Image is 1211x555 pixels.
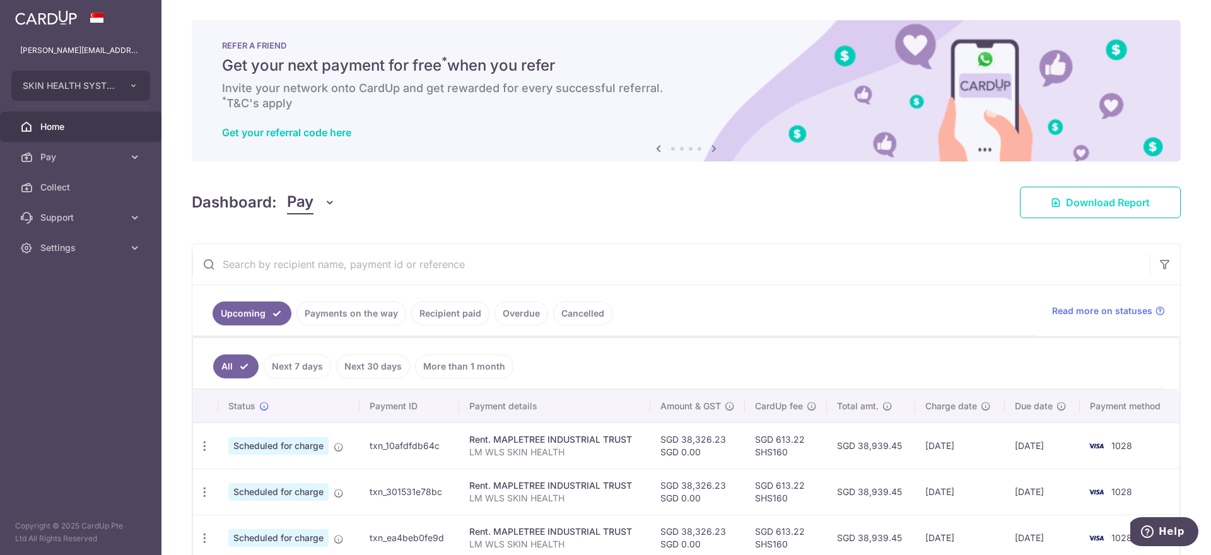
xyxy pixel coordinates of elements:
a: Upcoming [213,301,291,325]
td: SGD 38,939.45 [827,423,916,469]
span: 1028 [1111,532,1132,543]
td: [DATE] [915,423,1005,469]
h5: Get your next payment for free when you refer [222,56,1150,76]
span: Pay [40,151,124,163]
span: Amount & GST [660,400,721,412]
td: SGD 38,326.23 SGD 0.00 [650,469,745,515]
p: REFER A FRIEND [222,40,1150,50]
span: Download Report [1066,195,1150,210]
td: [DATE] [1005,423,1080,469]
td: SGD 38,326.23 SGD 0.00 [650,423,745,469]
td: txn_301531e78bc [360,469,459,515]
img: Bank Card [1084,484,1109,500]
a: Overdue [494,301,548,325]
a: Read more on statuses [1052,305,1165,317]
td: [DATE] [915,469,1005,515]
span: Due date [1015,400,1053,412]
span: CardUp fee [755,400,803,412]
td: SGD 38,939.45 [827,469,916,515]
td: txn_10afdfdb64c [360,423,459,469]
div: Rent. MAPLETREE INDUSTRIAL TRUST [469,479,640,492]
th: Payment details [459,390,650,423]
p: LM WLS SKIN HEALTH [469,538,640,551]
button: Pay [287,190,336,214]
span: Status [228,400,255,412]
span: Charge date [925,400,977,412]
span: Collect [40,181,124,194]
iframe: Opens a widget where you can find more information [1130,517,1198,549]
span: Scheduled for charge [228,529,329,547]
h4: Dashboard: [192,191,277,214]
a: Download Report [1020,187,1181,218]
span: Support [40,211,124,224]
p: LM WLS SKIN HEALTH [469,446,640,459]
h6: Invite your network onto CardUp and get rewarded for every successful referral. T&C's apply [222,81,1150,111]
span: Settings [40,242,124,254]
a: More than 1 month [415,354,513,378]
p: LM WLS SKIN HEALTH [469,492,640,505]
img: CardUp [15,10,77,25]
span: Total amt. [837,400,879,412]
span: SKIN HEALTH SYSTEM PTE LTD [23,79,116,92]
span: 1028 [1111,486,1132,497]
input: Search by recipient name, payment id or reference [192,244,1150,284]
span: Read more on statuses [1052,305,1152,317]
p: [PERSON_NAME][EMAIL_ADDRESS][DOMAIN_NAME] [20,44,141,57]
span: Pay [287,190,313,214]
img: RAF banner [192,20,1181,161]
a: Payments on the way [296,301,406,325]
td: [DATE] [1005,469,1080,515]
img: Bank Card [1084,438,1109,453]
div: Rent. MAPLETREE INDUSTRIAL TRUST [469,525,640,538]
span: Scheduled for charge [228,483,329,501]
a: Next 30 days [336,354,410,378]
span: 1028 [1111,440,1132,451]
img: Bank Card [1084,530,1109,546]
a: Get your referral code here [222,126,351,139]
a: Recipient paid [411,301,489,325]
a: Next 7 days [264,354,331,378]
div: Rent. MAPLETREE INDUSTRIAL TRUST [469,433,640,446]
span: Home [40,120,124,133]
a: Cancelled [553,301,612,325]
button: SKIN HEALTH SYSTEM PTE LTD [11,71,150,101]
a: All [213,354,259,378]
th: Payment ID [360,390,459,423]
th: Payment method [1080,390,1179,423]
span: Scheduled for charge [228,437,329,455]
td: SGD 613.22 SHS160 [745,423,827,469]
td: SGD 613.22 SHS160 [745,469,827,515]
